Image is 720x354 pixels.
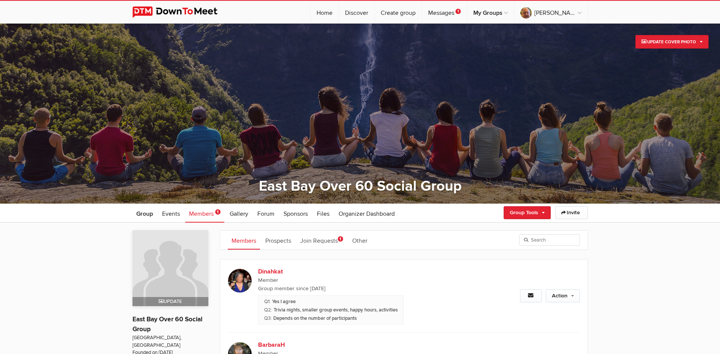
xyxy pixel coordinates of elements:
[132,6,229,18] img: DownToMeet
[310,1,339,24] a: Home
[455,9,461,14] span: 1
[264,315,272,321] span: Are you able/willing to host any events at home or another accessible location?
[132,315,202,333] a: East Bay Over 60 Social Group
[546,289,580,302] a: Action
[262,231,295,250] a: Prospects
[317,210,329,218] span: Files
[258,284,474,293] span: Group member since [DATE]
[635,35,709,49] a: Update Cover Photo
[132,230,208,306] img: East Bay Over 60 Social Group
[313,204,333,223] a: Files
[422,1,467,24] a: Messages1
[467,1,514,24] a: My Groups
[258,276,474,284] span: Member
[519,234,580,246] input: Search
[132,230,208,306] a: Update
[258,340,388,349] b: BarbaraH
[228,269,252,293] img: Dinahkat
[514,1,588,24] a: [PERSON_NAME]
[284,210,308,218] span: Sponsors
[158,204,184,223] a: Events
[132,204,157,223] a: Group
[185,204,224,223] a: Members 1
[296,231,347,250] a: Join Requests1
[339,1,374,24] a: Discover
[228,231,260,250] a: Members
[264,307,272,313] span: What types of activities or events are you most interested in attending?
[339,210,395,218] span: Organizer Dashboard
[228,259,474,332] a: Dinahkat Member Group member since [DATE] Yes I agree Trivia nights, smaller group events, happy ...
[272,299,296,305] span: Yes I agree
[280,204,312,223] a: Sponsors
[254,204,278,223] a: Forum
[258,267,388,276] b: Dinahkat
[504,206,551,219] a: Group Tools
[274,307,398,313] span: Trivia nights, smaller group events, happy hours, activities
[215,209,221,215] span: 1
[230,210,248,218] span: Gallery
[259,177,462,195] a: East Bay Over 60 Social Group
[136,210,153,218] span: Group
[162,210,180,218] span: Events
[348,231,371,250] a: Other
[335,204,399,223] a: Organizer Dashboard
[273,315,357,321] span: Depends on the number of participants
[375,1,422,24] a: Create group
[338,236,343,242] span: 1
[159,299,182,305] span: Update
[189,210,214,218] span: Members
[226,204,252,223] a: Gallery
[257,210,274,218] span: Forum
[132,334,208,349] span: [GEOGRAPHIC_DATA], [GEOGRAPHIC_DATA]
[555,206,588,219] a: Invite
[264,299,271,305] span: Do you agree to release - without limitations - the group and its Organizers from any liability w...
